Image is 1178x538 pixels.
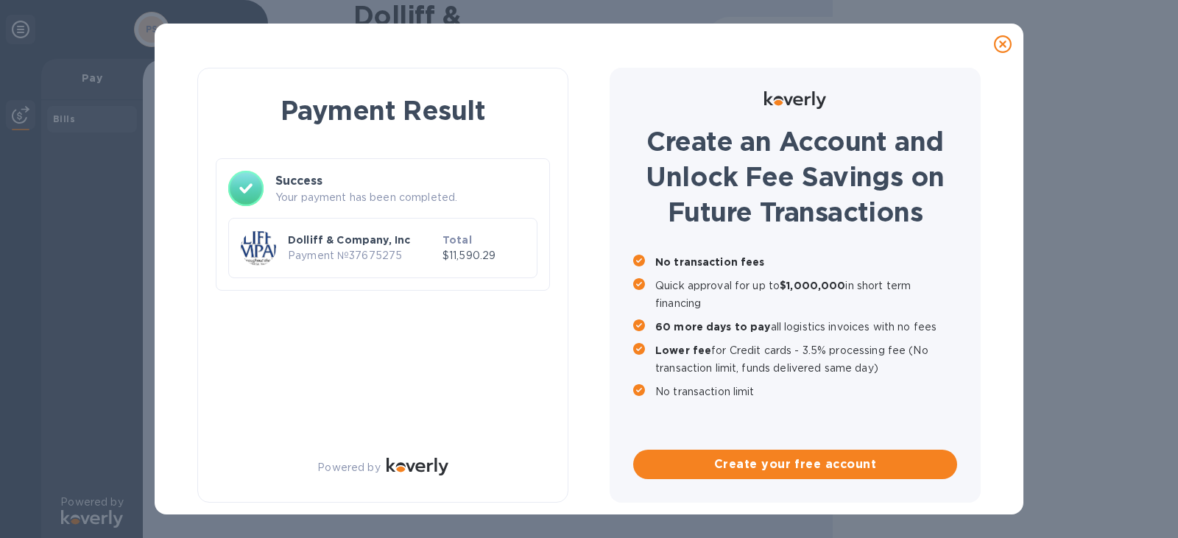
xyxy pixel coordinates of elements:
[655,318,957,336] p: all logistics invoices with no fees
[764,91,826,109] img: Logo
[655,344,711,356] b: Lower fee
[275,190,537,205] p: Your payment has been completed.
[655,341,957,377] p: for Credit cards - 3.5% processing fee (No transaction limit, funds delivered same day)
[222,92,544,129] h1: Payment Result
[387,458,448,475] img: Logo
[275,172,537,190] h3: Success
[633,124,957,230] h1: Create an Account and Unlock Fee Savings on Future Transactions
[317,460,380,475] p: Powered by
[645,456,945,473] span: Create your free account
[655,256,765,268] b: No transaction fees
[633,450,957,479] button: Create your free account
[442,248,525,263] p: $11,590.29
[288,233,437,247] p: Dolliff & Company, Inc
[780,280,845,291] b: $1,000,000
[288,248,437,263] p: Payment № 37675275
[655,277,957,312] p: Quick approval for up to in short term financing
[655,383,957,400] p: No transaction limit
[442,234,472,246] b: Total
[655,321,771,333] b: 60 more days to pay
